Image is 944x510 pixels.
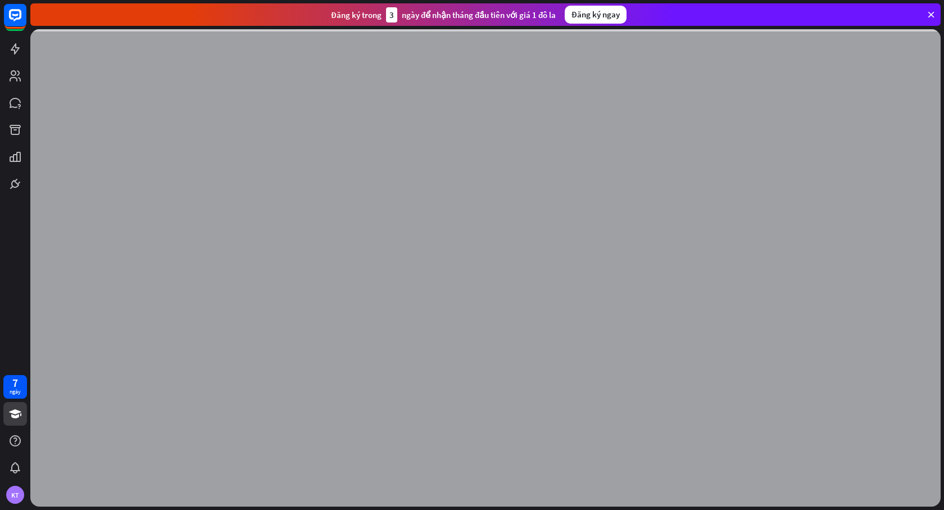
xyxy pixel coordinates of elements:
a: 7 ngày [3,375,27,399]
font: KT [11,491,19,499]
font: 3 [389,10,394,20]
font: ngày để nhận tháng đầu tiên với giá 1 đô la [402,10,556,20]
font: ngày [10,388,21,395]
font: Đăng ký ngay [571,9,620,20]
font: 7 [12,376,18,390]
font: Đăng ký trong [331,10,382,20]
